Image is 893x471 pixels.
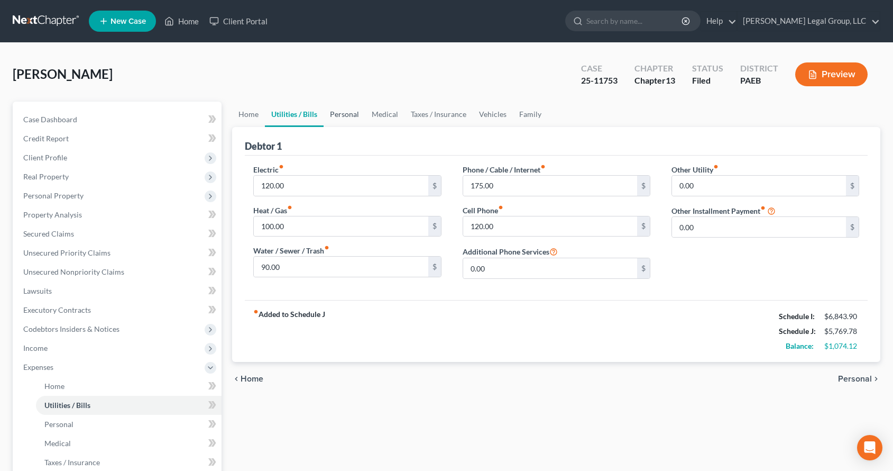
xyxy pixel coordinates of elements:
[846,217,859,237] div: $
[428,176,441,196] div: $
[23,229,74,238] span: Secured Claims
[44,458,100,467] span: Taxes / Insurance
[498,205,503,210] i: fiber_manual_record
[15,243,222,262] a: Unsecured Priority Claims
[428,216,441,237] div: $
[634,62,675,75] div: Chapter
[23,210,82,219] span: Property Analysis
[463,216,637,237] input: --
[245,140,282,152] div: Debtor 1
[15,282,222,301] a: Lawsuits
[779,312,815,321] strong: Schedule I:
[692,75,723,87] div: Filed
[586,11,683,31] input: Search by name...
[713,164,719,169] i: fiber_manual_record
[23,134,69,143] span: Credit Report
[232,375,241,383] i: chevron_left
[824,341,859,351] div: $1,074.12
[265,102,324,127] a: Utilities / Bills
[671,205,766,216] label: Other Installment Payment
[254,216,428,237] input: --
[44,401,90,410] span: Utilities / Bills
[463,245,558,258] label: Additional Phone Services
[838,375,872,383] span: Personal
[36,415,222,434] a: Personal
[672,217,846,237] input: --
[253,205,292,216] label: Heat / Gas
[36,396,222,415] a: Utilities / Bills
[232,102,265,127] a: Home
[671,164,719,175] label: Other Utility
[738,12,880,31] a: [PERSON_NAME] Legal Group, LLC
[634,75,675,87] div: Chapter
[786,341,814,350] strong: Balance:
[253,245,329,256] label: Water / Sewer / Trash
[254,176,428,196] input: --
[15,224,222,243] a: Secured Claims
[36,434,222,453] a: Medical
[779,327,816,336] strong: Schedule J:
[838,375,880,383] button: Personal chevron_right
[23,343,48,352] span: Income
[463,258,637,278] input: --
[23,286,52,295] span: Lawsuits
[253,309,259,314] i: fiber_manual_record
[740,75,778,87] div: PAEB
[44,382,65,391] span: Home
[872,375,880,383] i: chevron_right
[23,363,53,372] span: Expenses
[15,262,222,282] a: Unsecured Nonpriority Claims
[581,75,618,87] div: 25-11753
[324,245,329,250] i: fiber_manual_record
[637,216,650,237] div: $
[463,164,546,175] label: Phone / Cable / Internet
[23,115,77,124] span: Case Dashboard
[740,62,778,75] div: District
[111,17,146,25] span: New Case
[253,309,325,354] strong: Added to Schedule J
[637,258,650,278] div: $
[23,172,69,181] span: Real Property
[254,257,428,277] input: --
[637,176,650,196] div: $
[513,102,548,127] a: Family
[324,102,365,127] a: Personal
[36,377,222,396] a: Home
[824,326,859,337] div: $5,769.78
[23,248,111,257] span: Unsecured Priority Claims
[666,75,675,85] span: 13
[824,311,859,322] div: $6,843.90
[15,110,222,129] a: Case Dashboard
[15,301,222,320] a: Executory Contracts
[23,324,119,333] span: Codebtors Insiders & Notices
[365,102,404,127] a: Medical
[13,66,113,81] span: [PERSON_NAME]
[23,191,84,200] span: Personal Property
[232,375,263,383] button: chevron_left Home
[159,12,204,31] a: Home
[15,205,222,224] a: Property Analysis
[23,153,67,162] span: Client Profile
[241,375,263,383] span: Home
[692,62,723,75] div: Status
[253,164,284,175] label: Electric
[15,129,222,148] a: Credit Report
[795,62,868,86] button: Preview
[279,164,284,169] i: fiber_manual_record
[672,176,846,196] input: --
[857,435,882,460] div: Open Intercom Messenger
[540,164,546,169] i: fiber_manual_record
[23,267,124,276] span: Unsecured Nonpriority Claims
[428,257,441,277] div: $
[473,102,513,127] a: Vehicles
[44,439,71,448] span: Medical
[581,62,618,75] div: Case
[204,12,273,31] a: Client Portal
[23,305,91,314] span: Executory Contracts
[760,205,766,211] i: fiber_manual_record
[463,176,637,196] input: --
[44,420,73,429] span: Personal
[846,176,859,196] div: $
[463,205,503,216] label: Cell Phone
[404,102,473,127] a: Taxes / Insurance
